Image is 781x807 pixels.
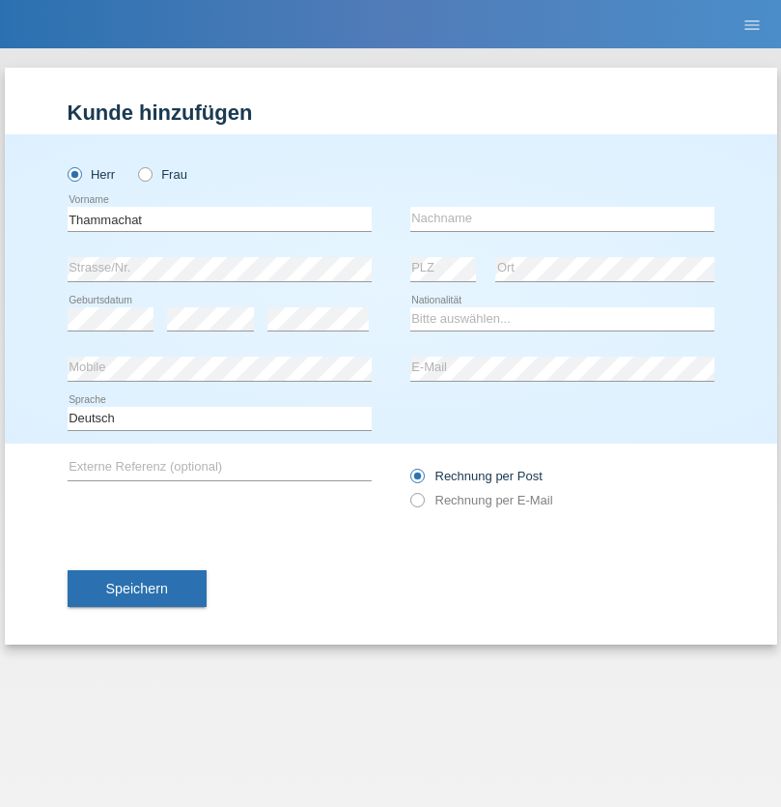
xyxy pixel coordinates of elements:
[106,581,168,596] span: Speichern
[733,18,771,30] a: menu
[410,469,543,483] label: Rechnung per Post
[68,570,207,607] button: Speichern
[410,493,423,517] input: Rechnung per E-Mail
[742,15,762,35] i: menu
[138,167,151,180] input: Frau
[138,167,187,182] label: Frau
[68,101,714,125] h1: Kunde hinzufügen
[68,167,116,182] label: Herr
[410,493,553,507] label: Rechnung per E-Mail
[410,469,423,493] input: Rechnung per Post
[68,167,80,180] input: Herr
